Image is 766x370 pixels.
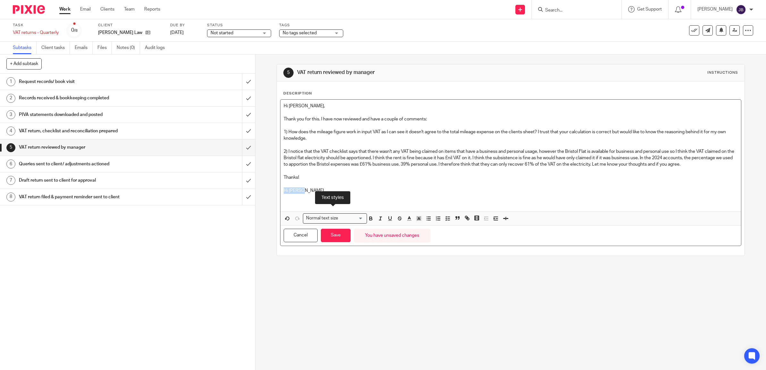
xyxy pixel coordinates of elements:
[283,68,294,78] div: 5
[6,94,15,103] div: 2
[19,110,163,119] h1: PIVA statements downloaded and posted
[284,187,738,194] p: Hi [PERSON_NAME],
[13,5,45,14] img: Pixie
[340,215,363,222] input: Search for option
[284,148,738,168] p: 2) I notice that the VAT checklist says that there wasn't any VAT being claimed on items that hav...
[297,69,524,76] h1: VAT return reviewed by manager
[697,6,733,12] p: [PERSON_NAME]
[637,7,662,12] span: Get Support
[97,42,112,54] a: Files
[279,23,343,28] label: Tags
[124,6,135,12] a: Team
[19,176,163,185] h1: Draft return sent to client for approval
[354,229,430,243] div: You have unsaved changes
[321,229,351,243] button: Save
[98,29,142,36] p: [PERSON_NAME] Law
[19,192,163,202] h1: VAT return filed & payment reminder sent to client
[19,159,163,169] h1: Queries sent to client/ adjustments actioned
[6,143,15,152] div: 5
[80,6,91,12] a: Email
[304,215,339,222] span: Normal text size
[19,93,163,103] h1: Records received & bookkeeping completed
[303,213,367,223] div: Search for option
[74,29,78,32] small: /8
[170,23,199,28] label: Due by
[207,23,271,28] label: Status
[71,27,78,34] div: 0
[59,6,71,12] a: Work
[145,42,170,54] a: Audit logs
[545,8,602,13] input: Search
[117,42,140,54] a: Notes (0)
[6,110,15,119] div: 3
[284,229,318,243] button: Cancel
[19,77,163,86] h1: Request records/ book visit
[6,127,15,136] div: 4
[6,193,15,201] div: 8
[19,143,163,152] h1: VAT return reviewed by manager
[284,174,738,181] p: Thanks!
[100,6,114,12] a: Clients
[284,129,738,142] p: 1) How does the mileage figure work in input VAT as I can see it doesn't agree to the total milea...
[284,116,738,122] p: Thank you for this. I have now reviewed and have a couple of comments:
[283,31,317,35] span: No tags selected
[6,58,42,69] button: + Add subtask
[13,42,37,54] a: Subtasks
[98,23,162,28] label: Client
[707,70,738,75] div: Instructions
[6,176,15,185] div: 7
[75,42,93,54] a: Emails
[13,29,59,36] div: VAT returns - Quarterly
[41,42,70,54] a: Client tasks
[736,4,746,15] img: svg%3E
[211,31,233,35] span: Not started
[6,160,15,169] div: 6
[19,126,163,136] h1: VAT return, checklist and reconciliation prepared
[144,6,160,12] a: Reports
[170,30,184,35] span: [DATE]
[6,77,15,86] div: 1
[284,103,738,109] p: Hi [PERSON_NAME],
[283,91,312,96] p: Description
[13,23,59,28] label: Task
